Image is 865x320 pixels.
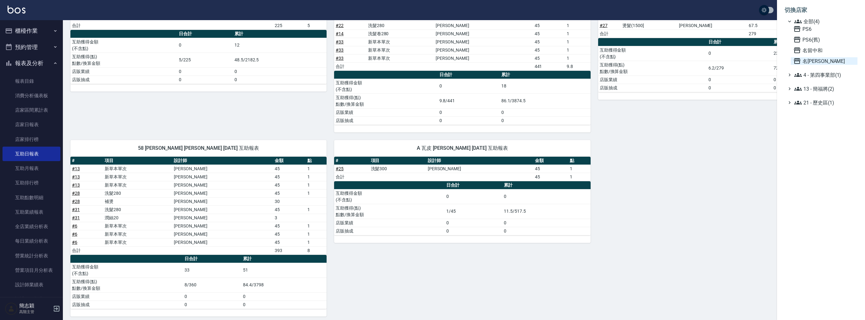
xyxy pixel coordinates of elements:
[794,99,855,106] span: 21 - 歷史區(1)
[794,85,855,93] span: 13 - 簡福將(2)
[794,71,855,79] span: 4 - 第四事業部(1)
[794,18,855,25] span: 全部(4)
[793,25,855,33] span: PS6
[785,3,857,18] li: 切換店家
[793,47,855,54] span: 名留中和
[793,36,855,43] span: PS6(舊)
[793,57,855,65] span: 名[PERSON_NAME]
